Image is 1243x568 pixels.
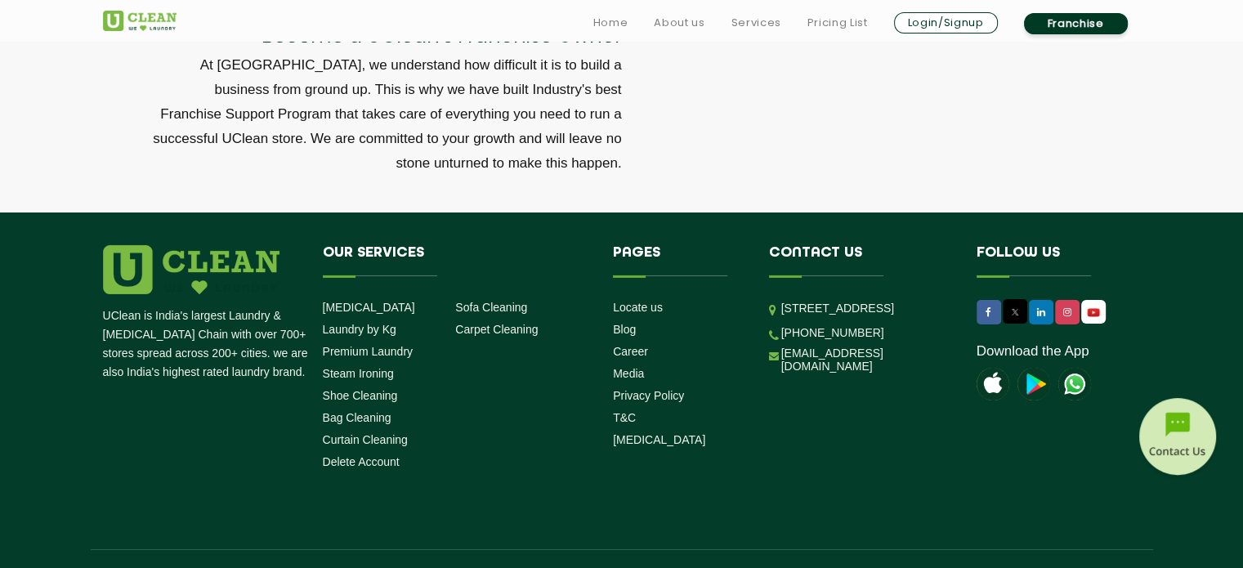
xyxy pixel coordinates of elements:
h4: Our Services [323,245,589,276]
h4: Pages [613,245,744,276]
p: At [GEOGRAPHIC_DATA], we understand how difficult it is to build a business from ground up. This ... [151,53,622,176]
a: Shoe Cleaning [323,389,398,402]
a: Bag Cleaning [323,411,391,424]
a: Franchise [1024,13,1128,34]
a: Services [731,13,780,33]
a: About us [654,13,704,33]
a: Steam Ironing [323,367,394,380]
img: contact-btn [1137,398,1218,480]
a: Premium Laundry [323,345,414,358]
a: Locate us [613,301,663,314]
img: logo.png [103,245,279,294]
img: UClean Laundry and Dry Cleaning [1083,304,1104,321]
a: Carpet Cleaning [455,323,538,336]
h4: Contact us [769,245,952,276]
p: [STREET_ADDRESS] [781,299,952,318]
h4: Follow us [977,245,1120,276]
img: apple-icon.png [977,368,1009,400]
a: [MEDICAL_DATA] [613,433,705,446]
a: Download the App [977,343,1089,360]
a: Delete Account [323,455,400,468]
a: Blog [613,323,636,336]
a: Pricing List [807,13,868,33]
a: Curtain Cleaning [323,433,408,446]
img: UClean Laundry and Dry Cleaning [103,11,177,31]
img: playstoreicon.png [1017,368,1050,400]
img: UClean Laundry and Dry Cleaning [1058,368,1091,400]
a: Career [613,345,648,358]
a: Home [593,13,628,33]
a: Sofa Cleaning [455,301,527,314]
a: Laundry by Kg [323,323,396,336]
a: Login/Signup [894,12,998,34]
a: [EMAIL_ADDRESS][DOMAIN_NAME] [781,347,952,373]
a: Media [613,367,644,380]
a: Privacy Policy [613,389,684,402]
a: T&C [613,411,636,424]
p: UClean is India's largest Laundry & [MEDICAL_DATA] Chain with over 700+ stores spread across 200+... [103,306,311,382]
a: [MEDICAL_DATA] [323,301,415,314]
a: [PHONE_NUMBER] [781,326,884,339]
